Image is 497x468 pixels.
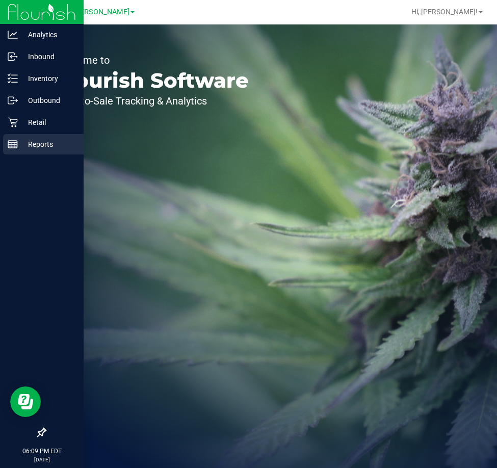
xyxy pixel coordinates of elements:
[10,386,41,417] iframe: Resource center
[411,8,478,16] span: Hi, [PERSON_NAME]!
[18,50,79,63] p: Inbound
[18,94,79,107] p: Outbound
[73,8,129,16] span: [PERSON_NAME]
[8,117,18,127] inline-svg: Retail
[5,456,79,463] p: [DATE]
[18,72,79,85] p: Inventory
[8,95,18,106] inline-svg: Outbound
[18,138,79,150] p: Reports
[8,73,18,84] inline-svg: Inventory
[55,55,249,65] p: Welcome to
[55,96,249,106] p: Seed-to-Sale Tracking & Analytics
[18,29,79,41] p: Analytics
[18,116,79,128] p: Retail
[8,51,18,62] inline-svg: Inbound
[55,70,249,91] p: Flourish Software
[5,447,79,456] p: 06:09 PM EDT
[8,30,18,40] inline-svg: Analytics
[8,139,18,149] inline-svg: Reports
